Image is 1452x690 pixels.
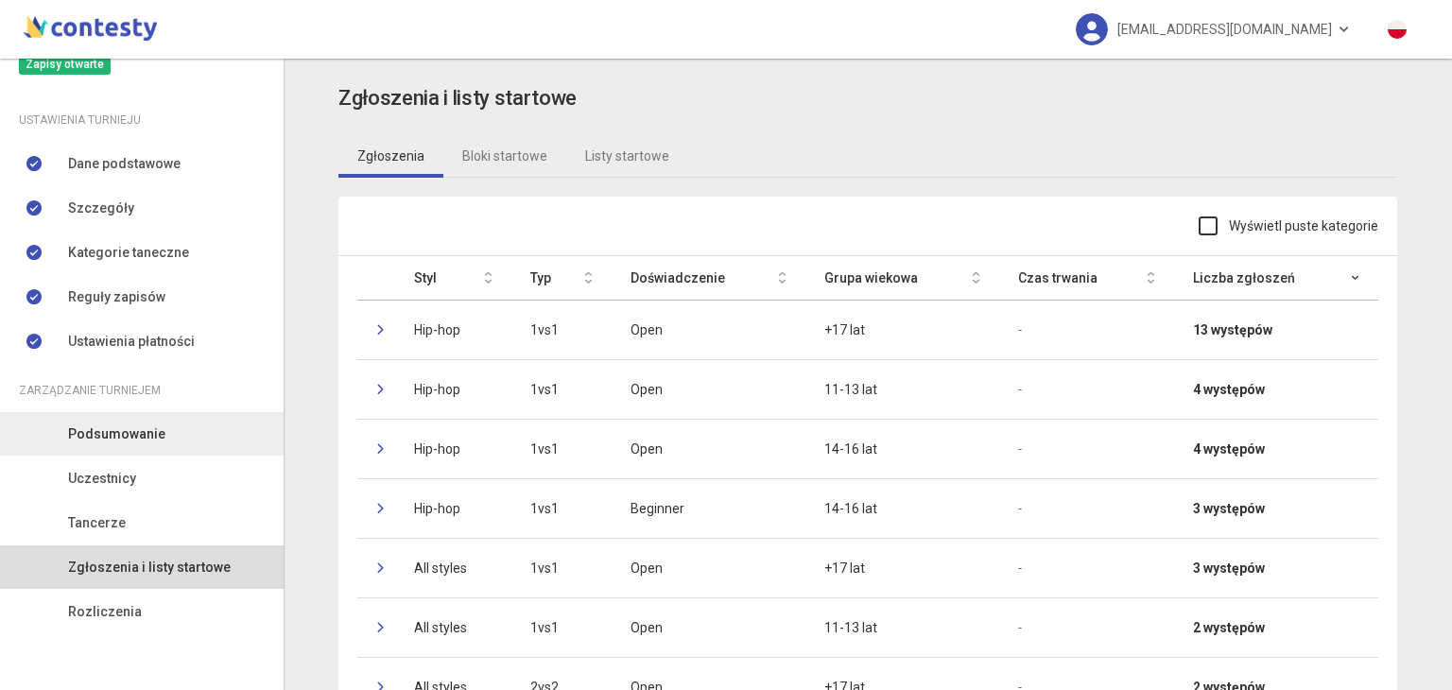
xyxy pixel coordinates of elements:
td: +17 lat [805,300,998,359]
strong: 13 występów [1193,319,1272,340]
span: Szczegóły [68,198,134,218]
td: 1vs1 [511,419,611,478]
span: Uczestnicy [68,468,136,489]
td: 1vs1 [511,597,611,657]
span: - [1018,620,1022,635]
td: Beginner [612,478,806,538]
th: Styl [395,256,511,301]
span: [EMAIL_ADDRESS][DOMAIN_NAME] [1117,9,1332,49]
span: Zgłoszenia i listy startowe [68,557,231,578]
th: Czas trwania [999,256,1174,301]
th: Grupa wiekowa [805,256,998,301]
td: Hip-hop [395,300,511,359]
td: All styles [395,538,511,597]
th: Liczba zgłoszeń [1174,256,1378,301]
td: 1vs1 [511,359,611,419]
td: 1vs1 [511,478,611,538]
td: 14-16 lat [805,419,998,478]
td: 1vs1 [511,538,611,597]
td: Open [612,597,806,657]
span: - [1018,561,1022,576]
strong: 3 występów [1193,558,1265,578]
div: Ustawienia turnieju [19,110,265,130]
app-title: sidebar.management.starting-list [338,82,1397,115]
a: Bloki startowe [443,134,566,178]
td: Open [612,359,806,419]
td: Hip-hop [395,419,511,478]
span: Podsumowanie [68,423,165,444]
span: Dane podstawowe [68,153,181,174]
td: All styles [395,597,511,657]
td: 1vs1 [511,300,611,359]
span: Reguły zapisów [68,286,165,307]
td: 11-13 lat [805,359,998,419]
td: Open [612,419,806,478]
th: Typ [511,256,611,301]
span: - [1018,501,1022,516]
span: Rozliczenia [68,601,142,622]
td: 11-13 lat [805,597,998,657]
h3: Zgłoszenia i listy startowe [338,82,577,115]
label: Wyświetl puste kategorie [1199,216,1378,236]
span: Zapisy otwarte [19,54,111,75]
td: Open [612,538,806,597]
td: Open [612,300,806,359]
span: Ustawienia płatności [68,331,195,352]
td: 14-16 lat [805,478,998,538]
strong: 2 występów [1193,617,1265,638]
span: Zarządzanie turniejem [19,380,161,401]
a: Zgłoszenia [338,134,443,178]
span: Tancerze [68,512,126,533]
td: +17 lat [805,538,998,597]
strong: 4 występów [1193,379,1265,400]
span: - [1018,382,1022,397]
td: Hip-hop [395,359,511,419]
a: Listy startowe [566,134,688,178]
strong: 3 występów [1193,498,1265,519]
th: Doświadczenie [612,256,806,301]
strong: 4 występów [1193,439,1265,459]
td: Hip-hop [395,478,511,538]
span: - [1018,322,1022,337]
span: - [1018,441,1022,457]
span: Kategorie taneczne [68,242,189,263]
